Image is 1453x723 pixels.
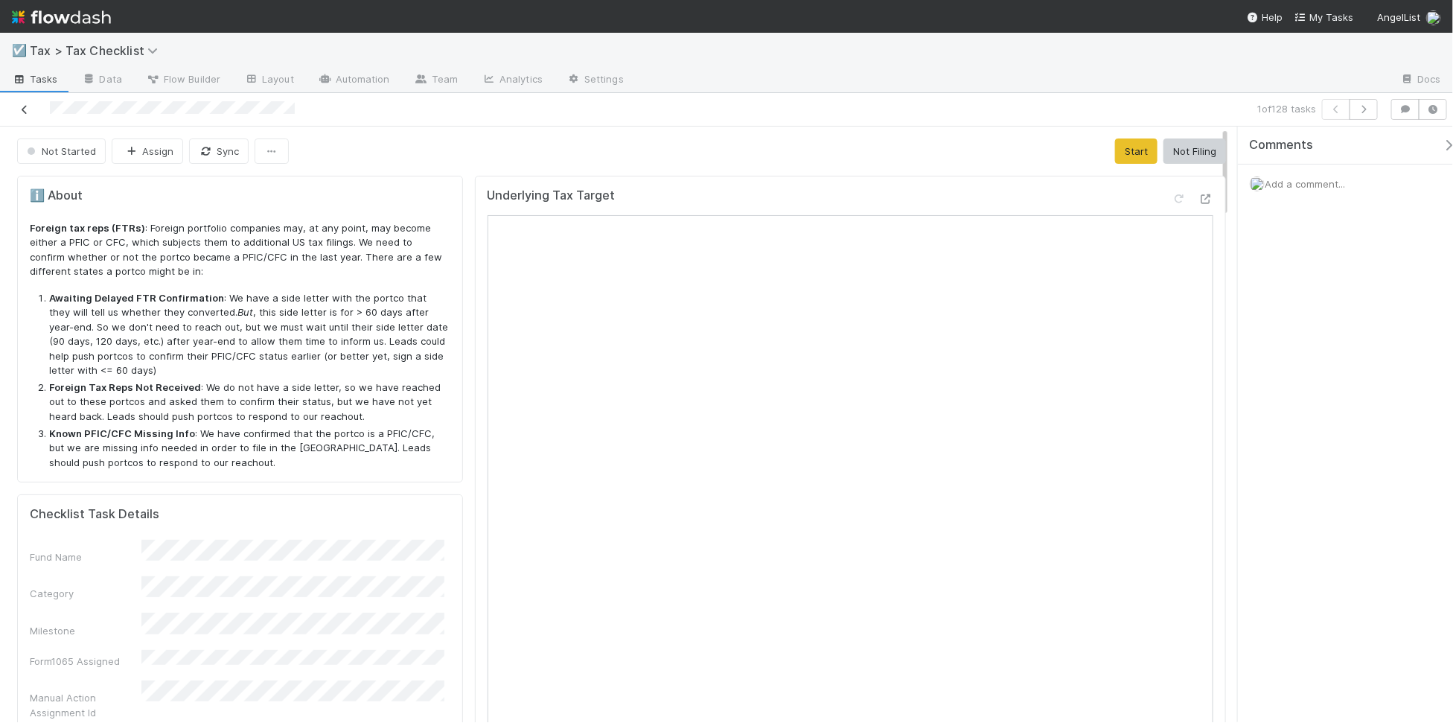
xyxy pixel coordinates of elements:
span: Tax > Tax Checklist [30,43,165,58]
a: My Tasks [1294,10,1353,25]
div: Help [1247,10,1283,25]
a: Data [70,69,134,92]
button: Sync [189,138,249,164]
img: logo-inverted-e16ddd16eac7371096b0.svg [12,4,111,30]
img: avatar_45ea4894-10ca-450f-982d-dabe3bd75b0b.png [1426,10,1441,25]
a: Settings [555,69,636,92]
li: : We have confirmed that the portco is a PFIC/CFC, but we are missing info needed in order to fil... [49,427,450,471]
img: avatar_45ea4894-10ca-450f-982d-dabe3bd75b0b.png [1250,176,1265,191]
h5: ℹ️ About [30,188,450,203]
span: Comments [1249,138,1313,153]
a: Analytics [470,69,555,92]
div: Milestone [30,623,141,638]
span: ☑️ [12,44,27,57]
div: Category [30,586,141,601]
h5: Checklist Task Details [30,507,159,522]
a: Flow Builder [134,69,232,92]
em: But [237,306,253,318]
button: Start [1115,138,1157,164]
strong: Known PFIC/CFC Missing Info [49,427,195,439]
li: : We do not have a side letter, so we have reached out to these portcos and asked them to confirm... [49,380,450,424]
a: Docs [1388,69,1453,92]
li: : We have a side letter with the portco that they will tell us whether they converted. , this sid... [49,291,450,378]
span: Tasks [12,71,58,86]
span: My Tasks [1294,11,1353,23]
span: Flow Builder [146,71,220,86]
button: Assign [112,138,183,164]
button: Not Filing [1163,138,1226,164]
strong: Foreign Tax Reps Not Received [49,381,201,393]
span: Add a comment... [1265,178,1345,190]
div: Fund Name [30,550,141,564]
a: Automation [306,69,402,92]
div: Form1065 Assigned [30,654,141,669]
span: AngelList [1377,11,1420,23]
span: 1 of 128 tasks [1257,101,1316,116]
h5: Underlying Tax Target [488,188,616,203]
strong: Foreign tax reps (FTRs) [30,222,145,234]
p: : Foreign portfolio companies may, at any point, may become either a PFIC or CFC, which subjects ... [30,221,450,279]
strong: Awaiting Delayed FTR Confirmation [49,292,224,304]
a: Layout [232,69,306,92]
div: Manual Action Assignment Id [30,690,141,720]
a: Team [402,69,470,92]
